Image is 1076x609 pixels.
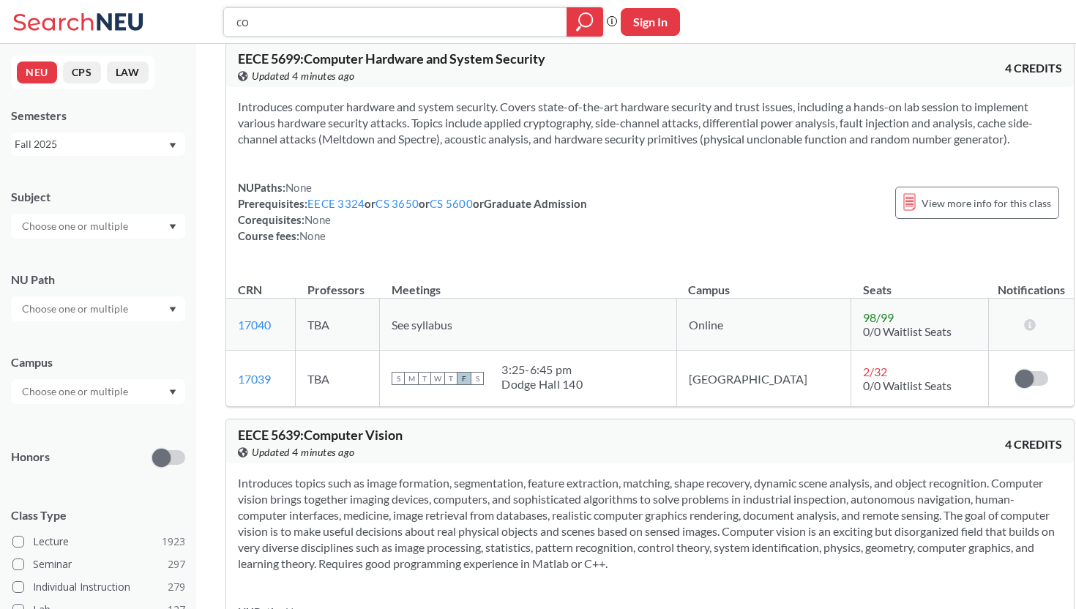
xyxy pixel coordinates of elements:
label: Seminar [12,555,185,574]
span: 297 [168,556,185,572]
td: [GEOGRAPHIC_DATA] [676,351,851,407]
svg: Dropdown arrow [169,143,176,149]
th: Seats [851,267,989,299]
section: Introduces topics such as image formation, segmentation, feature extraction, matching, shape reco... [238,475,1062,572]
input: Choose one or multiple [15,217,138,235]
span: S [392,372,405,385]
section: Introduces computer hardware and system security. Covers state-of-the-art hardware security and t... [238,99,1062,147]
a: EECE 3324 [307,197,365,210]
div: Dropdown arrow [11,214,185,239]
div: 3:25 - 6:45 pm [501,362,583,377]
div: NU Path [11,272,185,288]
div: Fall 2025 [15,136,168,152]
div: Campus [11,354,185,370]
a: 17040 [238,318,271,332]
span: See syllabus [392,318,452,332]
span: M [405,372,418,385]
span: Updated 4 minutes ago [252,444,355,460]
div: CRN [238,282,262,298]
button: NEU [17,61,57,83]
span: S [471,372,484,385]
button: Sign In [621,8,680,36]
span: 0/0 Waitlist Seats [863,324,952,338]
div: Dropdown arrow [11,296,185,321]
a: CS 5600 [430,197,473,210]
div: Dropdown arrow [11,379,185,404]
td: TBA [296,299,380,351]
span: T [418,372,431,385]
span: EECE 5639 : Computer Vision [238,427,403,443]
div: Fall 2025Dropdown arrow [11,132,185,156]
th: Meetings [380,267,676,299]
button: LAW [107,61,149,83]
span: 4 CREDITS [1005,436,1062,452]
td: Online [676,299,851,351]
span: None [299,229,326,242]
svg: Dropdown arrow [169,307,176,313]
span: T [444,372,457,385]
input: Choose one or multiple [15,383,138,400]
span: 279 [168,579,185,595]
span: None [305,213,331,226]
div: magnifying glass [567,7,603,37]
label: Individual Instruction [12,578,185,597]
p: Honors [11,449,50,466]
button: CPS [63,61,101,83]
span: 98 / 99 [863,310,894,324]
div: NUPaths: Prerequisites: or or or Graduate Admission Corequisites: Course fees: [238,179,587,244]
input: Choose one or multiple [15,300,138,318]
span: Class Type [11,507,185,523]
div: Subject [11,189,185,205]
span: 1923 [162,534,185,550]
svg: Dropdown arrow [169,224,176,230]
input: Class, professor, course number, "phrase" [235,10,556,34]
span: 0/0 Waitlist Seats [863,378,952,392]
span: W [431,372,444,385]
th: Professors [296,267,380,299]
div: Dodge Hall 140 [501,377,583,392]
th: Campus [676,267,851,299]
td: TBA [296,351,380,407]
a: 17039 [238,372,271,386]
svg: Dropdown arrow [169,389,176,395]
span: EECE 5699 : Computer Hardware and System Security [238,51,545,67]
span: View more info for this class [922,194,1051,212]
th: Notifications [989,267,1074,299]
span: Updated 4 minutes ago [252,68,355,84]
span: 2 / 32 [863,365,887,378]
label: Lecture [12,532,185,551]
span: None [285,181,312,194]
span: 4 CREDITS [1005,60,1062,76]
span: F [457,372,471,385]
div: Semesters [11,108,185,124]
a: CS 3650 [376,197,419,210]
svg: magnifying glass [576,12,594,32]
